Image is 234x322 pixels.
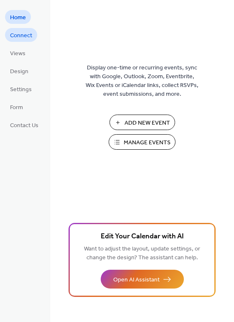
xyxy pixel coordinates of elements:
a: Settings [5,82,37,96]
span: Form [10,103,23,112]
span: Want to adjust the layout, update settings, or change the design? The assistant can help. [84,243,200,263]
span: Edit Your Calendar with AI [101,231,184,243]
a: Views [5,46,31,60]
span: Home [10,13,26,22]
a: Connect [5,28,37,42]
a: Contact Us [5,118,43,132]
span: Add New Event [125,119,170,128]
span: Manage Events [124,138,170,147]
a: Home [5,10,31,24]
span: Display one-time or recurring events, sync with Google, Outlook, Zoom, Eventbrite, Wix Events or ... [86,64,198,99]
span: Design [10,67,28,76]
span: Settings [10,85,32,94]
button: Manage Events [109,134,175,150]
button: Add New Event [109,115,175,130]
button: Open AI Assistant [101,270,184,289]
span: Connect [10,31,32,40]
a: Form [5,100,28,114]
span: Views [10,49,25,58]
a: Design [5,64,33,78]
span: Open AI Assistant [113,276,160,284]
span: Contact Us [10,121,38,130]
